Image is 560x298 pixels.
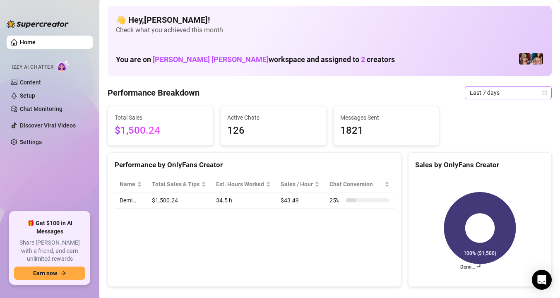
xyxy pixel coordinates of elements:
[415,159,545,171] div: Sales by OnlyFans Creator
[519,53,531,65] img: Demi
[324,176,394,192] th: Chat Conversion
[12,63,53,71] span: Izzy AI Chatter
[33,270,57,276] span: Earn now
[276,176,324,192] th: Sales / Hour
[20,79,41,86] a: Content
[329,180,383,189] span: Chat Conversion
[7,20,69,28] img: logo-BBDzfeDw.svg
[108,87,199,99] h4: Performance Breakdown
[14,219,85,236] span: 🎁 Get $100 in AI Messages
[276,192,324,209] td: $43.49
[152,180,199,189] span: Total Sales & Tips
[227,113,319,122] span: Active Chats
[20,39,36,46] a: Home
[361,55,365,64] span: 2
[115,123,207,139] span: $1,500.24
[340,113,432,122] span: Messages Sent
[147,192,211,209] td: $1,500.24
[116,14,543,26] h4: 👋 Hey, [PERSON_NAME] !
[57,60,70,72] img: AI Chatter
[14,267,85,280] button: Earn nowarrow-right
[115,176,147,192] th: Name
[60,270,66,276] span: arrow-right
[211,192,276,209] td: 34.5 h
[115,192,147,209] td: Demi…
[115,113,207,122] span: Total Sales
[216,180,264,189] div: Est. Hours Worked
[20,106,62,112] a: Chat Monitoring
[115,159,394,171] div: Performance by OnlyFans Creator
[340,123,432,139] span: 1821
[147,176,211,192] th: Total Sales & Tips
[329,196,343,205] span: 25 %
[20,122,76,129] a: Discover Viral Videos
[153,55,269,64] span: [PERSON_NAME] [PERSON_NAME]
[116,55,395,64] h1: You are on workspace and assigned to creators
[542,90,547,95] span: calendar
[460,264,475,270] text: Demi…
[20,92,35,99] a: Setup
[14,239,85,263] span: Share [PERSON_NAME] with a friend, and earn unlimited rewards
[532,270,552,290] div: Open Intercom Messenger
[20,139,42,145] a: Settings
[281,180,313,189] span: Sales / Hour
[470,87,547,99] span: Last 7 days
[531,53,543,65] img: PeggySue
[120,180,135,189] span: Name
[116,26,543,35] span: Check what you achieved this month
[227,123,319,139] span: 126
